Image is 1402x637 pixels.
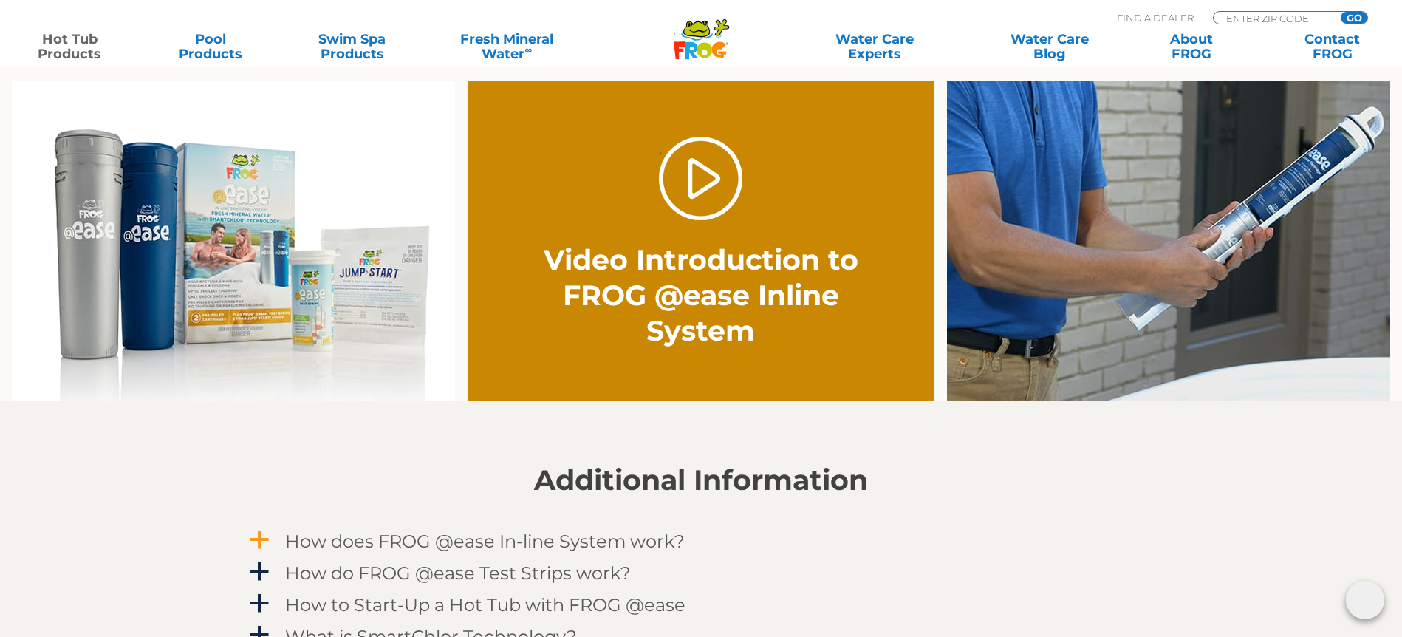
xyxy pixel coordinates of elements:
h4: How to Start-Up a Hot Tub with FROG @ease [285,595,685,615]
a: a How does FROG @ease In-line System work? [247,528,1155,555]
input: Zip Code Form [1225,12,1324,24]
a: Fresh MineralWater∞ [438,32,575,61]
h2: Video Introduction to FROG @ease Inline System [538,242,865,349]
a: Swim SpaProducts [297,32,407,61]
img: openIcon [1346,581,1384,619]
span: a [248,529,270,551]
a: Water CareBlog [995,32,1105,61]
p: Find A Dealer [1117,11,1194,24]
a: a How to Start-Up a Hot Tub with FROG @ease [247,591,1155,619]
a: a How do FROG @ease Test Strips work? [247,559,1155,587]
a: AboutFROG [1136,32,1246,61]
a: Water CareExperts [785,32,964,61]
a: ContactFROG [1277,32,1387,61]
h4: How does FROG @ease In-line System work? [285,531,685,551]
img: inline-holder [947,81,1390,401]
span: a [248,561,270,583]
h2: Additional Information [247,464,1155,497]
a: Play Video [659,137,742,220]
a: PoolProducts [156,32,266,61]
a: Hot TubProducts [15,32,125,61]
span: a [248,593,270,615]
sup: ∞ [524,44,532,55]
input: GO [1341,12,1367,24]
img: inline family [12,81,455,401]
h4: How do FROG @ease Test Strips work? [285,563,631,583]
